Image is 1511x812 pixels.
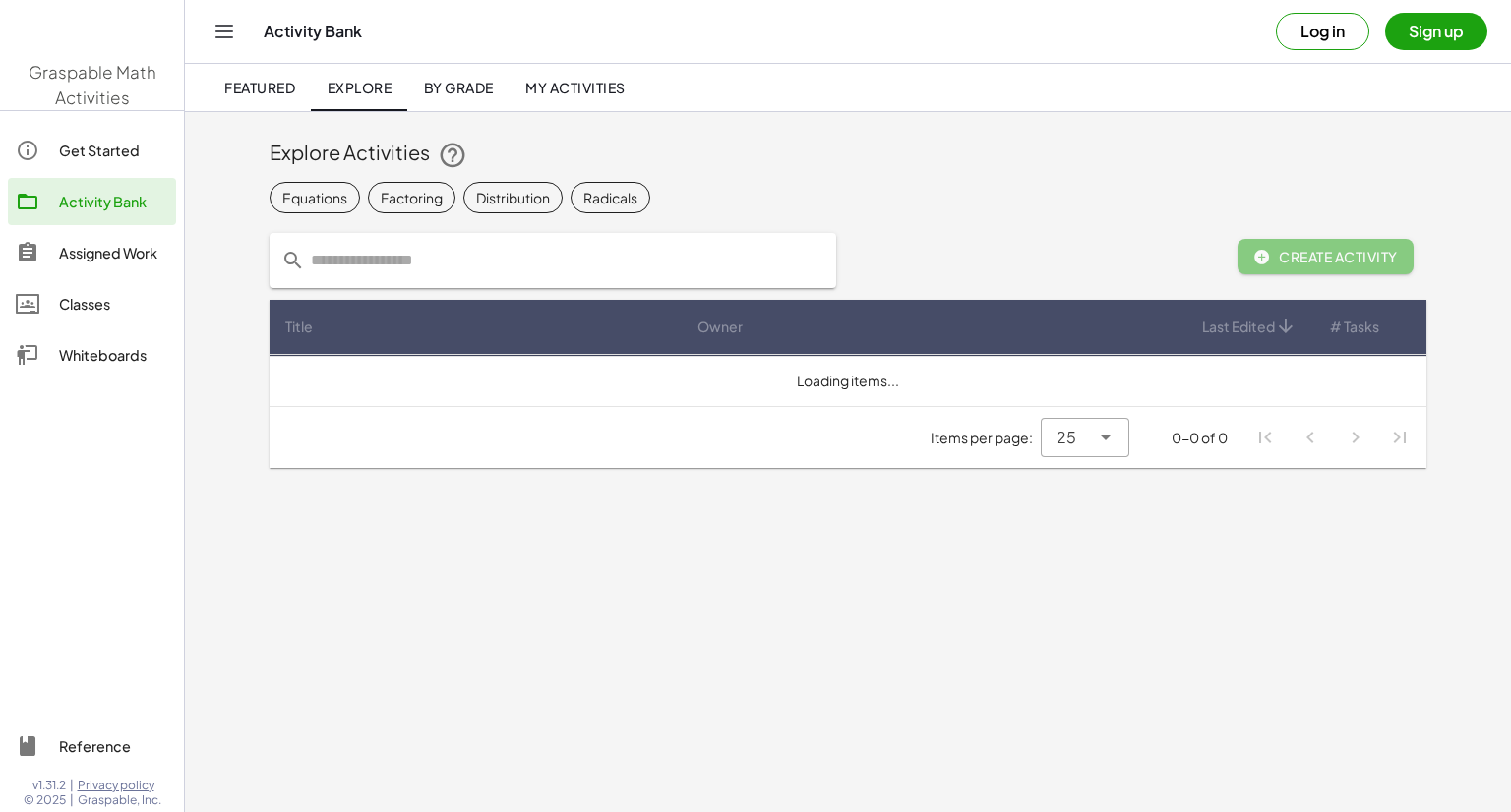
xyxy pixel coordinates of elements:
a: Assigned Work [8,229,176,276]
span: © 2025 [24,792,66,808]
span: Explore [327,79,392,96]
span: Featured [224,79,295,96]
span: Graspable Math Activities [29,61,156,108]
div: Radicals [583,187,637,207]
span: My Activities [525,79,626,96]
span: Owner [697,317,743,337]
div: Assigned Work [59,241,168,264]
div: Distribution [476,187,550,207]
button: Sign up [1385,13,1487,50]
span: Create Activity [1253,248,1398,265]
td: Loading items... [270,355,1426,406]
div: Explore Activities [270,139,1426,170]
span: Last Edited [1202,317,1275,337]
span: | [70,778,74,793]
a: Reference [8,723,176,770]
button: Log in [1276,13,1369,50]
a: Get Started [8,127,176,174]
div: Whiteboards [59,343,168,367]
div: Activity Bank [59,190,168,213]
span: | [70,792,74,808]
div: Reference [59,734,168,758]
span: Items per page: [931,428,1041,448]
a: Classes [8,280,176,327]
span: 25 [1057,426,1076,449]
a: Whiteboards [8,331,176,378]
div: 0-0 of 0 [1172,428,1228,448]
div: Classes [59,292,168,316]
span: By Grade [423,79,493,96]
span: Graspable, Inc. [78,792,161,808]
a: Activity Bank [8,178,176,225]
button: Toggle navigation [209,16,240,47]
div: Get Started [59,139,168,162]
i: prepended action [281,249,305,272]
span: Title [285,317,313,337]
span: # Tasks [1330,317,1379,337]
button: Create Activity [1238,239,1414,274]
div: Factoring [381,187,443,207]
span: v1.31.2 [32,778,66,793]
nav: Pagination Navigation [1243,415,1422,460]
a: Privacy policy [78,778,161,793]
div: Equations [282,187,347,207]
